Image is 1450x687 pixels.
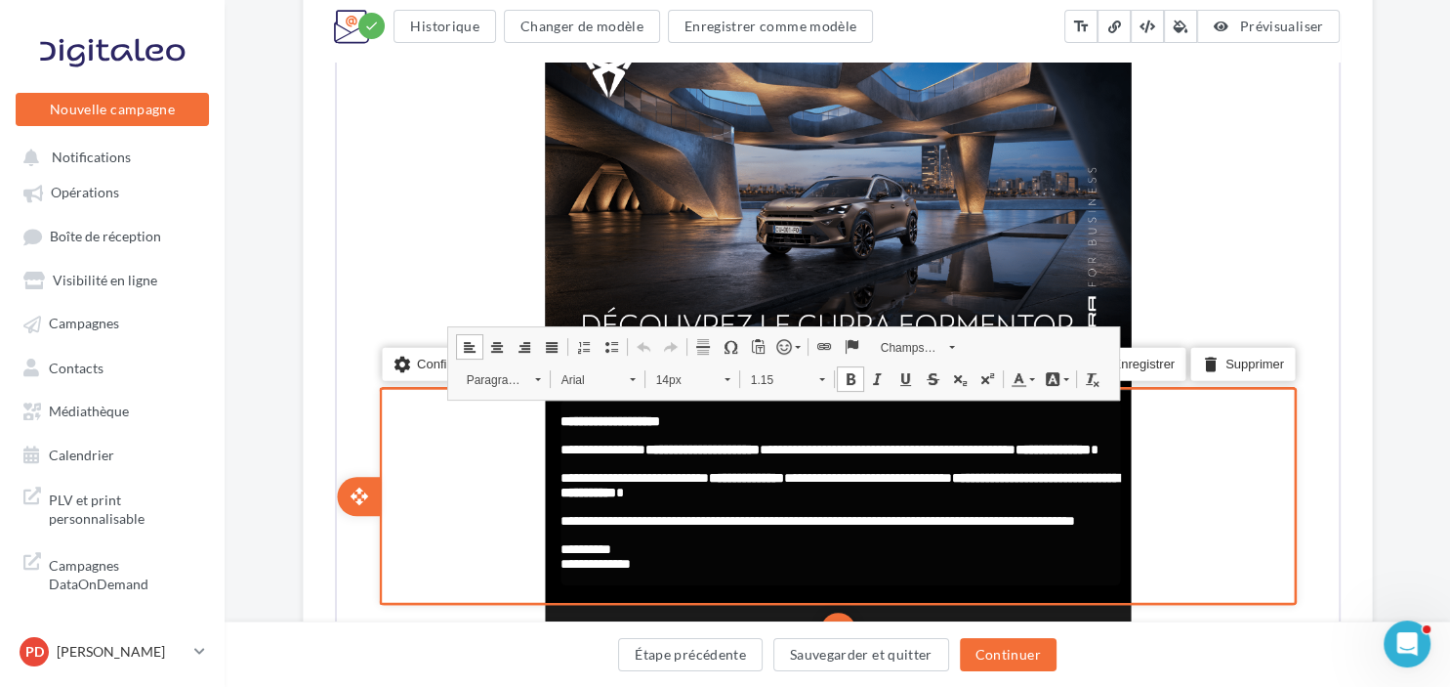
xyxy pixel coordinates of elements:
a: Aligner à droite [174,321,201,346]
li: Supprimer le bloc [853,334,958,367]
a: Insérer un ancre [501,321,528,346]
button: Nouvelle campagne [16,93,209,126]
span: Opérations [51,185,119,201]
button: text_fields [1064,10,1098,43]
a: Visibilité en ligne [12,262,213,297]
span: PLV et print personnalisable [49,487,201,529]
button: Étape précédente [618,638,763,671]
span: Champs personnalisés [534,322,602,347]
p: [PERSON_NAME] [57,642,186,662]
a: Arial [214,352,309,379]
a: Ligne horizontale [352,321,380,346]
a: Lien [474,321,501,346]
a: Indice [609,353,637,378]
i: text_fields [1072,17,1090,36]
button: Enregistrer comme modèle [668,10,873,43]
span: Médiathèque [49,403,129,419]
button: Changer de modèle [504,10,660,43]
a: Médiathèque [12,392,213,427]
span: Campagnes DataOnDemand [49,552,201,594]
button: Sauvegarder et quitter [773,638,949,671]
span: [STREET_ADDRESS] DE L EURE EUROVAL 28630 [233,620,781,682]
span: Prévisualiser [1240,18,1324,34]
i: open_with [13,473,32,493]
span: Notifications [52,149,131,165]
a: Barré [582,353,609,378]
a: Aligner à gauche [119,321,146,346]
a: Insérer un caractère spécial [380,321,407,346]
a: Calendrier [12,436,213,471]
span: PD [25,642,44,662]
a: Annuler (Ctrl+Z) [293,321,320,346]
a: Supprimer la mise en forme [742,353,769,378]
a: 14px [309,352,403,379]
a: Insérer/Supprimer une liste à puces [261,321,288,346]
a: Liste des émoticônes [435,321,469,346]
a: Gras (Ctrl+B) [500,353,527,378]
button: Historique [394,10,496,43]
i: add [491,601,511,634]
span: Contacts [49,359,104,375]
strong: Concession CUPRA - [GEOGRAPHIC_DATA] CHARTRES -LUISANT AUTOMOBILES - 99562840 [233,620,781,651]
a: Boîte de réception [12,218,213,254]
a: PD [PERSON_NAME] [16,633,209,670]
iframe: Intercom live chat [1384,621,1430,667]
a: Centrer [146,321,174,346]
span: 1.15 [404,354,473,379]
a: PLV et print personnalisable [12,479,213,537]
a: Paragraphe [119,352,214,379]
li: Enregistrer le bloc [740,334,849,367]
span: Calendrier [49,446,114,462]
a: Contacts [12,349,213,384]
span: 14px [310,354,378,379]
a: Coller comme texte brut [407,321,435,346]
span: Visibilité en ligne [53,272,157,288]
span: Paragraphe [120,354,188,379]
a: Insérer/Supprimer une liste numérotée [233,321,261,346]
div: Modifications enregistrées [358,13,385,39]
button: Prévisualiser [1197,10,1340,43]
a: Opérations [12,174,213,209]
a: Couleur d'arrière-plan [703,353,737,378]
a: Italique (Ctrl+I) [527,353,555,378]
button: Continuer [960,638,1056,671]
span: Boîte de réception [50,228,161,244]
a: Champs personnalisés [533,320,628,347]
a: Couleur du texte [669,353,703,378]
i: delete [864,337,884,365]
li: Ajouter un bloc [483,599,518,634]
a: Campagnes [12,305,213,340]
a: Campagnes DataOnDemand [12,544,213,602]
a: Exposant [637,353,664,378]
span: Campagnes [49,316,119,332]
a: Rétablir (Ctrl+Y) [320,321,348,346]
a: Souligné (Ctrl+U) [555,353,582,378]
i: check [364,19,379,33]
a: Justifier [201,321,228,346]
a: 1.15 [403,352,498,379]
span: Arial [215,354,283,379]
